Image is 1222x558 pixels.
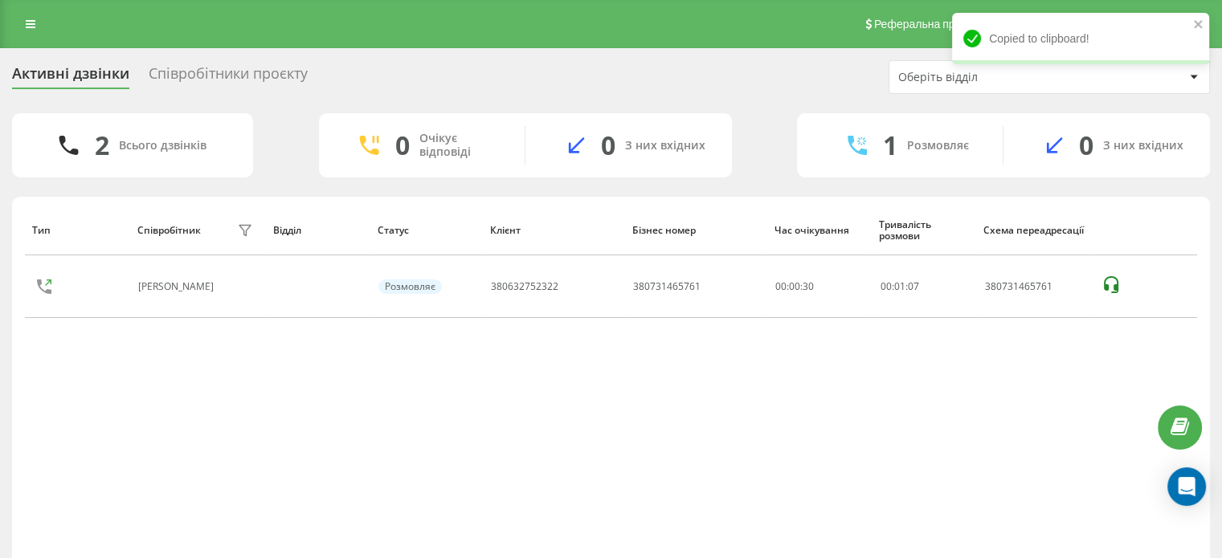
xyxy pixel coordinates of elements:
[378,225,475,236] div: Статус
[908,279,919,293] span: 07
[1167,467,1206,506] div: Open Intercom Messenger
[881,281,919,292] div: : :
[952,13,1209,64] div: Copied to clipboard!
[491,281,558,292] div: 380632752322
[874,18,992,31] span: Реферальна програма
[625,139,705,153] div: З них вхідних
[879,219,968,242] div: Тривалість розмови
[138,281,218,292] div: [PERSON_NAME]
[601,130,615,161] div: 0
[907,139,969,153] div: Розмовляє
[883,130,897,161] div: 1
[898,71,1090,84] div: Оберіть відділ
[12,65,129,90] div: Активні дзвінки
[32,225,121,236] div: Тип
[395,130,410,161] div: 0
[95,130,109,161] div: 2
[881,279,892,293] span: 00
[983,225,1085,236] div: Схема переадресації
[632,225,759,236] div: Бізнес номер
[119,139,206,153] div: Всього дзвінків
[894,279,905,293] span: 01
[149,65,308,90] div: Співробітники проєкту
[137,225,201,236] div: Співробітник
[633,281,701,292] div: 380731465761
[378,279,442,294] div: Розмовляє
[985,281,1084,292] div: 380731465761
[1103,139,1183,153] div: З них вхідних
[774,225,864,236] div: Час очікування
[775,281,862,292] div: 00:00:30
[272,225,362,236] div: Відділ
[1079,130,1093,161] div: 0
[490,225,617,236] div: Клієнт
[1193,18,1204,33] button: close
[419,132,501,159] div: Очікує відповіді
